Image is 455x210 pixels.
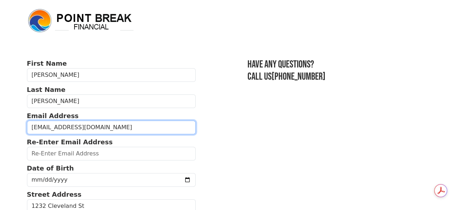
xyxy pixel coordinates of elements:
[27,86,65,93] strong: Last Name
[27,191,82,198] strong: Street Address
[27,121,196,134] input: Email Address
[27,8,135,34] img: logo.png
[27,94,196,108] input: Last Name
[27,68,196,82] input: First Name
[27,112,79,120] strong: Email Address
[27,60,67,67] strong: First Name
[27,164,74,172] strong: Date of Birth
[247,71,428,83] h3: Call us
[27,138,113,146] strong: Re-Enter Email Address
[247,59,428,71] h3: Have any questions?
[272,71,326,83] a: [PHONE_NUMBER]
[27,147,196,160] input: Re-Enter Email Address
